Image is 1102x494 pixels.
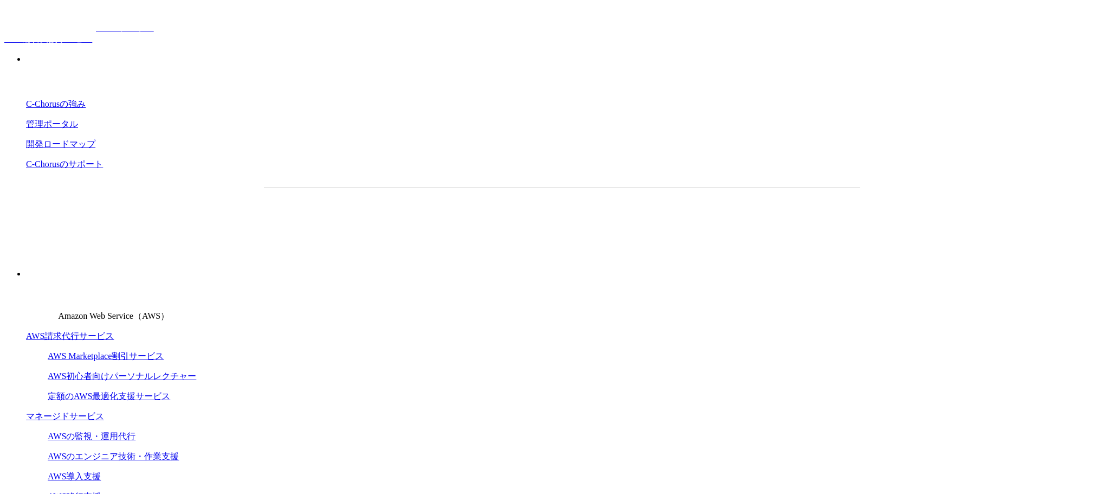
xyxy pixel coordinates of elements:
[26,288,56,319] img: Amazon Web Service（AWS）
[382,206,557,233] a: 資料を請求する
[26,99,86,108] a: C-Chorusの強み
[568,206,742,233] a: まずは相談する
[4,23,154,43] a: AWS総合支援サービス C-Chorus NHN テコラスAWS総合支援サービス
[58,311,169,320] span: Amazon Web Service（AWS）
[48,351,164,361] a: AWS Marketplace割引サービス
[26,331,114,341] a: AWS請求代行サービス
[48,452,179,461] a: AWSのエンジニア技術・作業支援
[48,472,101,481] a: AWS導入支援
[26,412,104,421] a: マネージドサービス
[26,139,95,149] a: 開発ロードマップ
[48,392,170,401] a: 定額のAWS最適化支援サービス
[26,119,78,129] a: 管理ポータル
[26,54,1098,65] p: 強み
[26,268,1098,280] p: サービス
[48,432,136,441] a: AWSの監視・運用代行
[26,159,103,169] a: C-Chorusのサポート
[48,371,196,381] a: AWS初心者向けパーソナルレクチャー
[724,217,733,221] img: 矢印
[539,217,547,221] img: 矢印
